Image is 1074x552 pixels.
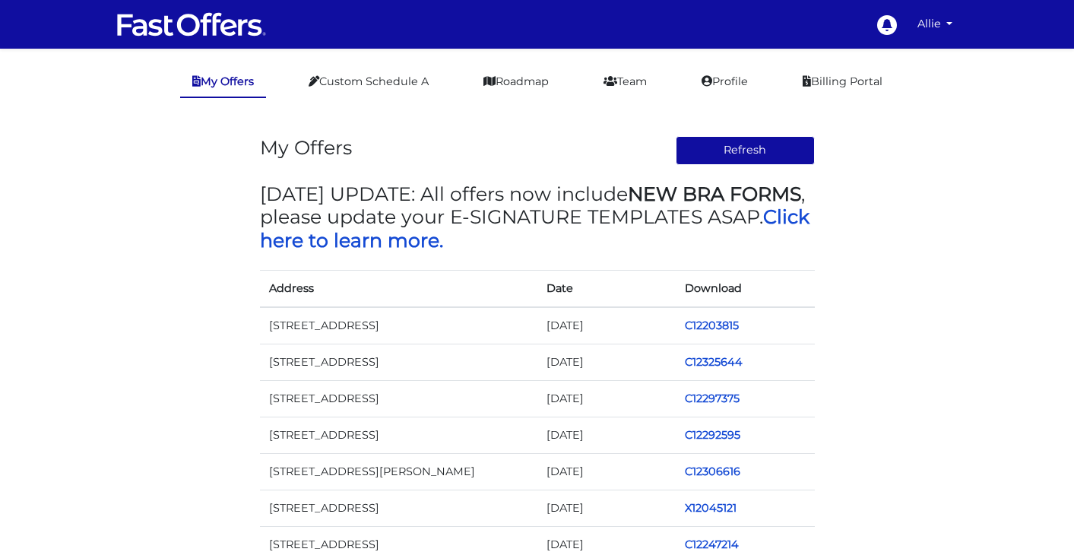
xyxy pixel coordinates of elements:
[537,380,676,417] td: [DATE]
[676,136,815,165] button: Refresh
[685,465,740,478] a: C12306616
[471,67,561,97] a: Roadmap
[591,67,659,97] a: Team
[685,355,743,369] a: C12325644
[685,538,739,551] a: C12247214
[676,270,815,307] th: Download
[685,319,739,332] a: C12203815
[537,417,676,453] td: [DATE]
[260,307,537,344] td: [STREET_ADDRESS]
[260,344,537,380] td: [STREET_ADDRESS]
[790,67,895,97] a: Billing Portal
[911,9,959,39] a: Allie
[537,490,676,527] td: [DATE]
[180,67,266,98] a: My Offers
[537,270,676,307] th: Date
[260,417,537,453] td: [STREET_ADDRESS]
[296,67,441,97] a: Custom Schedule A
[537,307,676,344] td: [DATE]
[260,490,537,527] td: [STREET_ADDRESS]
[537,344,676,380] td: [DATE]
[260,380,537,417] td: [STREET_ADDRESS]
[628,182,801,205] strong: NEW BRA FORMS
[260,270,537,307] th: Address
[260,205,809,251] a: Click here to learn more.
[537,453,676,490] td: [DATE]
[260,453,537,490] td: [STREET_ADDRESS][PERSON_NAME]
[689,67,760,97] a: Profile
[685,392,740,405] a: C12297375
[685,428,740,442] a: C12292595
[685,501,737,515] a: X12045121
[260,136,352,159] h3: My Offers
[260,182,815,252] h3: [DATE] UPDATE: All offers now include , please update your E-SIGNATURE TEMPLATES ASAP.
